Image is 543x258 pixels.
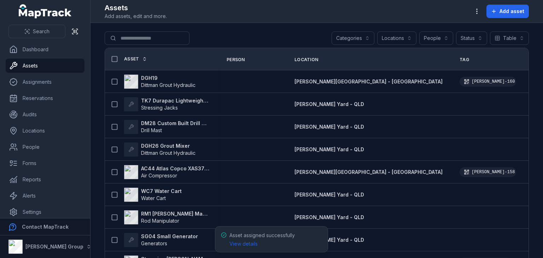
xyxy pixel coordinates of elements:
[141,210,210,217] strong: RM1 [PERSON_NAME] Manipulator
[227,57,245,63] span: Person
[141,120,210,127] strong: DM28 Custom Built Drill Mast
[124,165,210,179] a: AC44 Atlas Copco XAS375TAAir Compressor
[141,172,177,178] span: Air Compressor
[294,169,443,175] span: [PERSON_NAME][GEOGRAPHIC_DATA] - [GEOGRAPHIC_DATA]
[294,146,364,152] span: [PERSON_NAME] Yard - QLD
[490,31,529,45] button: Table
[141,165,210,172] strong: AC44 Atlas Copco XAS375TA
[141,97,210,104] strong: TK7 Durapac Lightweight 100T
[33,28,49,35] span: Search
[141,195,166,201] span: Water Cart
[141,105,178,111] span: Stressing Jacks
[419,31,453,45] button: People
[8,25,65,38] button: Search
[294,78,443,84] span: [PERSON_NAME][GEOGRAPHIC_DATA] - [GEOGRAPHIC_DATA]
[25,244,83,250] strong: [PERSON_NAME] Group
[294,192,364,198] span: [PERSON_NAME] Yard - QLD
[124,56,147,62] a: Asset
[141,188,182,195] strong: WC7 Water Cart
[500,8,524,15] span: Add asset
[22,224,69,230] strong: Contact MapTrack
[6,42,84,57] a: Dashboard
[294,124,364,130] span: [PERSON_NAME] Yard - QLD
[141,233,198,240] strong: SG04 Small Generator
[124,142,195,157] a: DGH26 Grout MixerDittman Grout Hydraulic
[141,127,162,133] span: Drill Mast
[141,142,195,149] strong: DGH26 Grout Mixer
[377,31,416,45] button: Locations
[124,56,139,62] span: Asset
[294,78,443,85] a: [PERSON_NAME][GEOGRAPHIC_DATA] - [GEOGRAPHIC_DATA]
[19,4,72,18] a: MapTrack
[141,82,195,88] span: Dittman Grout Hydraulic
[124,233,198,247] a: SG04 Small GeneratorGenerators
[294,123,364,130] a: [PERSON_NAME] Yard - QLD
[6,124,84,138] a: Locations
[6,140,84,154] a: People
[294,236,364,244] a: [PERSON_NAME] Yard - QLD
[486,5,529,18] button: Add asset
[141,240,167,246] span: Generators
[105,13,167,20] span: Add assets, edit and more.
[229,232,295,247] span: Asset assigned successfully
[6,189,84,203] a: Alerts
[6,172,84,187] a: Reports
[141,75,195,82] strong: DGH19
[294,169,443,176] a: [PERSON_NAME][GEOGRAPHIC_DATA] - [GEOGRAPHIC_DATA]
[294,146,364,153] a: [PERSON_NAME] Yard - QLD
[229,240,258,247] a: View details
[294,57,318,63] span: Location
[124,97,210,111] a: TK7 Durapac Lightweight 100TStressing Jacks
[124,210,210,224] a: RM1 [PERSON_NAME] ManipulatorRod Manipulator
[141,218,179,224] span: Rod Manipulator
[124,188,182,202] a: WC7 Water CartWater Cart
[124,120,210,134] a: DM28 Custom Built Drill MastDrill Mast
[456,31,487,45] button: Status
[332,31,374,45] button: Categories
[294,101,364,108] a: [PERSON_NAME] Yard - QLD
[294,214,364,220] span: [PERSON_NAME] Yard - QLD
[6,156,84,170] a: Forms
[460,167,516,177] div: [PERSON_NAME]-158
[294,101,364,107] span: [PERSON_NAME] Yard - QLD
[6,75,84,89] a: Assignments
[6,205,84,219] a: Settings
[141,150,195,156] span: Dittman Grout Hydraulic
[294,191,364,198] a: [PERSON_NAME] Yard - QLD
[6,91,84,105] a: Reservations
[124,75,195,89] a: DGH19Dittman Grout Hydraulic
[6,107,84,122] a: Audits
[460,77,516,87] div: [PERSON_NAME]-160
[6,59,84,73] a: Assets
[294,214,364,221] a: [PERSON_NAME] Yard - QLD
[105,3,167,13] h2: Assets
[294,237,364,243] span: [PERSON_NAME] Yard - QLD
[460,57,469,63] span: Tag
